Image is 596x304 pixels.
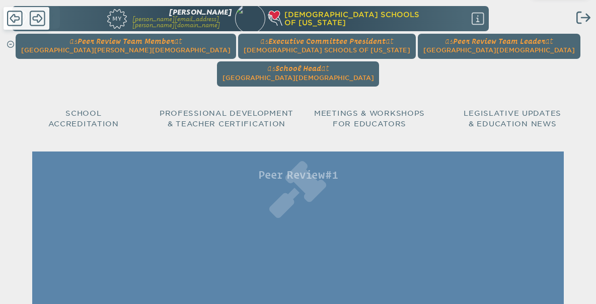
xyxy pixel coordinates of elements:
[16,39,36,50] p: 100%
[7,10,23,28] span: Back
[453,37,545,45] span: Peer Review Team Leader
[321,64,329,72] span: at
[445,37,453,45] span: as
[169,8,232,17] span: [PERSON_NAME]
[269,11,488,27] div: Christian Schools of Florida
[174,37,182,45] span: at
[30,10,45,28] span: Forward
[423,46,575,54] span: [GEOGRAPHIC_DATA][DEMOGRAPHIC_DATA]
[244,46,410,54] span: [DEMOGRAPHIC_DATA] Schools of [US_STATE]
[275,64,321,72] span: School Head
[222,74,374,82] span: [GEOGRAPHIC_DATA][DEMOGRAPHIC_DATA]
[269,11,440,27] h1: [DEMOGRAPHIC_DATA] Schools of [US_STATE]
[420,34,578,55] a: asPeer Review Team Leaderat[GEOGRAPHIC_DATA][DEMOGRAPHIC_DATA]
[464,109,561,128] span: Legislative Updates & Education News
[231,2,270,41] img: 60a8caf1-91a0-4311-a334-12e776b28692
[65,7,127,28] a: My
[78,37,174,45] span: Peer Review Team Member
[314,109,425,128] span: Meetings & Workshops for Educators
[325,169,338,181] span: #1
[386,37,394,45] span: at
[267,64,275,72] span: as
[545,37,553,45] span: at
[160,109,293,128] span: Professional Development & Teacher Certification
[260,37,268,45] span: as
[18,34,234,55] a: asPeer Review Team Memberat[GEOGRAPHIC_DATA][PERSON_NAME][DEMOGRAPHIC_DATA]
[69,37,78,45] span: as
[21,46,231,54] span: [GEOGRAPHIC_DATA][PERSON_NAME][DEMOGRAPHIC_DATA]
[268,37,386,45] span: Executive Committee President
[240,34,414,55] a: asExecutive Committee Presidentat[DEMOGRAPHIC_DATA] Schools of [US_STATE]
[107,9,127,22] span: My
[48,109,119,128] span: School Accreditation
[132,9,232,29] a: [PERSON_NAME][PERSON_NAME][EMAIL_ADDRESS][PERSON_NAME][DOMAIN_NAME]
[218,61,377,83] a: asSchool Headat[GEOGRAPHIC_DATA][DEMOGRAPHIC_DATA]
[132,16,232,28] p: [PERSON_NAME][EMAIL_ADDRESS][PERSON_NAME][DOMAIN_NAME]
[267,11,282,26] img: csf-heart-hand-light-thick-100.png
[269,11,440,27] a: [DEMOGRAPHIC_DATA] Schoolsof [US_STATE]
[62,170,534,180] h1: Peer Review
